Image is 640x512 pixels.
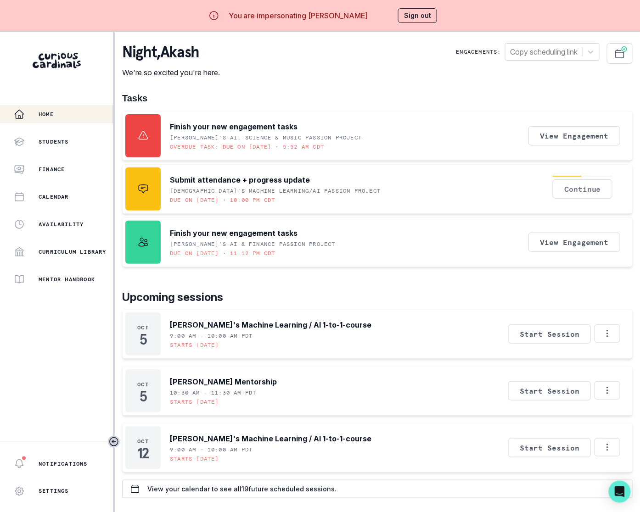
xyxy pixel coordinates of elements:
p: We're so excited you're here. [122,67,220,78]
p: Students [39,138,69,145]
p: Starts [DATE] [170,455,219,462]
button: Schedule Sessions [607,43,633,64]
h1: Tasks [122,93,633,104]
p: [PERSON_NAME]'s AI, Science & Music Passion Project [170,134,362,141]
button: Continue [553,179,612,199]
p: Due on [DATE] • 11:12 PM CDT [170,250,275,257]
p: You are impersonating [PERSON_NAME] [229,10,368,21]
button: Toggle sidebar [108,436,120,448]
p: Starts [DATE] [170,398,219,406]
p: 5 [140,392,147,401]
p: [PERSON_NAME]'s AI & Finance Passion Project [170,240,336,248]
p: Curriculum Library [39,248,107,256]
button: Sign out [398,8,437,23]
p: [DEMOGRAPHIC_DATA]'s Machine Learning/AI Passion Project [170,187,381,195]
p: Due on [DATE] • 10:00 PM CDT [170,196,275,204]
img: Curious Cardinals Logo [33,53,81,68]
p: Engagements: [456,48,501,56]
p: View your calendar to see all 19 future scheduled sessions. [147,485,337,493]
p: Oct [137,381,149,388]
p: Upcoming sessions [122,289,633,306]
p: 12 [137,449,149,458]
button: Options [595,438,620,456]
p: 9:00 AM - 10:00 AM PDT [170,332,253,339]
button: Options [595,324,620,343]
p: Finish your new engagement tasks [170,228,298,239]
p: Finance [39,166,65,173]
p: Notifications [39,460,88,467]
p: Submit attendance + progress update [170,174,310,185]
p: Calendar [39,193,69,200]
p: 5 [140,335,147,344]
p: 10:30 AM - 11:30 AM PDT [170,389,257,396]
p: Mentor Handbook [39,276,95,283]
p: Availability [39,221,84,228]
button: View Engagement [528,233,620,252]
button: View Engagement [528,126,620,145]
p: Starts [DATE] [170,341,219,349]
p: night , Akash [122,43,220,61]
button: Start Session [508,438,591,457]
p: Home [39,111,54,118]
button: Options [595,381,620,400]
p: [PERSON_NAME] Mentorship [170,376,277,387]
p: Overdue task: Due on [DATE] • 5:52 AM CDT [170,143,324,150]
button: Start Session [508,381,591,401]
p: 9:00 AM - 10:00 AM PDT [170,446,253,453]
p: Oct [137,324,149,331]
button: Start Session [508,324,591,344]
div: Open Intercom Messenger [609,481,631,503]
p: [PERSON_NAME]'s Machine Learning / AI 1-to-1-course [170,319,371,330]
p: Finish your new engagement tasks [170,121,298,132]
p: Oct [137,438,149,445]
p: [PERSON_NAME]'s Machine Learning / AI 1-to-1-course [170,433,371,444]
p: Settings [39,488,69,495]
